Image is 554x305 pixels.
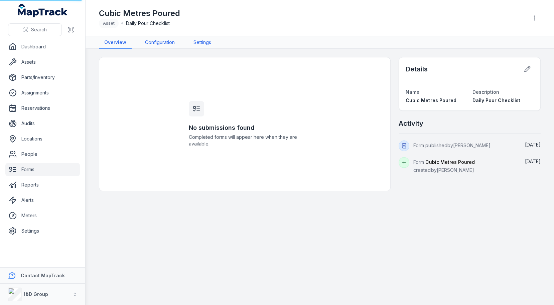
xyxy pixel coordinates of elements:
h2: Details [406,64,428,74]
span: Description [472,89,499,95]
a: Forms [5,163,80,176]
span: Completed forms will appear here when they are available. [189,134,301,147]
a: Parts/Inventory [5,71,80,84]
strong: Contact MapTrack [21,273,65,278]
a: Reservations [5,101,80,115]
button: Search [8,23,62,36]
h2: Activity [399,119,423,128]
span: Search [31,26,47,33]
span: Form published by [PERSON_NAME] [413,142,490,148]
a: Assets [5,55,80,69]
a: Overview [99,36,132,49]
span: Daily Pour Checklist [126,20,170,27]
span: [DATE] [525,159,541,164]
time: 05/10/2025, 11:33:09 pm [525,159,541,164]
div: Asset [99,19,119,28]
a: Reports [5,178,80,192]
a: Configuration [140,36,180,49]
a: People [5,147,80,161]
span: Daily Pour Checklist [472,97,520,103]
span: Cubic Metres Poured [425,159,474,165]
a: Settings [188,36,217,49]
span: Cubic Metres Poured [406,97,456,103]
a: MapTrack [18,4,68,17]
time: 05/10/2025, 11:45:56 pm [525,142,541,147]
a: Alerts [5,194,80,207]
span: Form created by [PERSON_NAME] [413,159,474,173]
a: Audits [5,117,80,130]
a: Meters [5,209,80,222]
a: Settings [5,224,80,238]
strong: I&D Group [24,291,48,297]
span: Name [406,89,419,95]
a: Assignments [5,86,80,99]
a: Dashboard [5,40,80,53]
a: Locations [5,132,80,145]
span: [DATE] [525,142,541,147]
h3: No submissions found [189,123,301,132]
h1: Cubic Metres Poured [99,8,180,19]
